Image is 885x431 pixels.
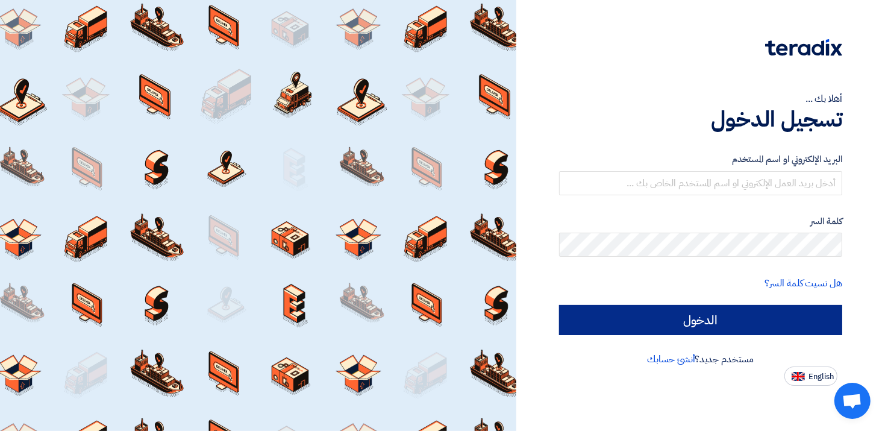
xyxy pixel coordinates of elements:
[792,372,805,381] img: en-US.png
[559,305,842,335] input: الدخول
[765,39,842,56] img: Teradix logo
[648,352,695,367] a: أنشئ حسابك
[834,383,871,419] div: Open chat
[559,92,842,106] div: أهلا بك ...
[784,367,837,386] button: English
[559,171,842,195] input: أدخل بريد العمل الإلكتروني او اسم المستخدم الخاص بك ...
[559,215,842,228] label: كلمة السر
[765,276,842,291] a: هل نسيت كلمة السر؟
[559,352,842,367] div: مستخدم جديد؟
[559,153,842,166] label: البريد الإلكتروني او اسم المستخدم
[808,373,834,381] span: English
[559,106,842,133] h1: تسجيل الدخول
